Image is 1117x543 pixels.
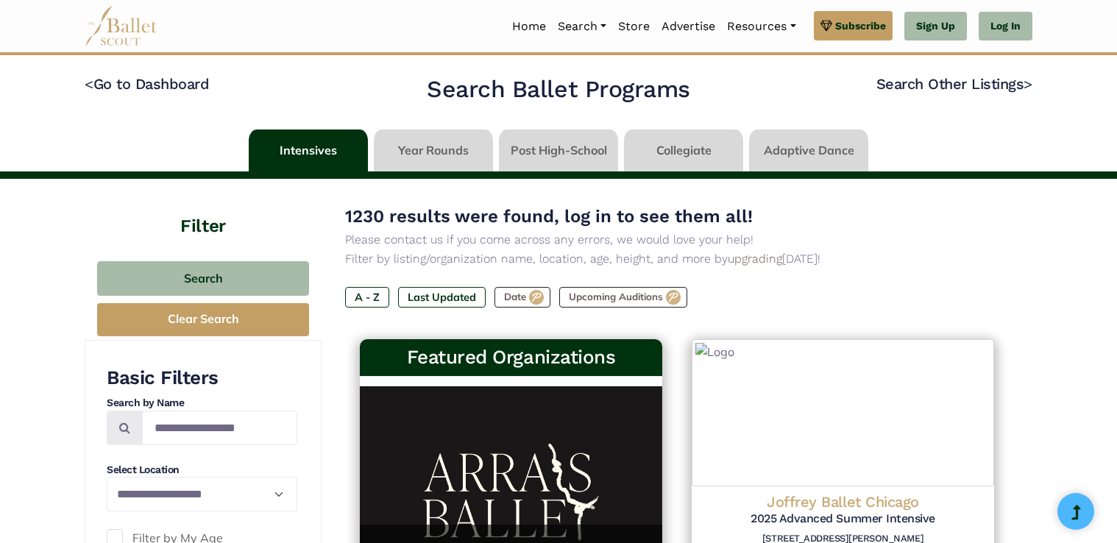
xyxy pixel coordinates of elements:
[97,303,309,336] button: Clear Search
[559,287,687,308] label: Upcoming Auditions
[345,230,1009,249] p: Please contact us if you come across any errors, we would love your help!
[721,11,801,42] a: Resources
[656,11,721,42] a: Advertise
[621,129,746,171] li: Collegiate
[506,11,552,42] a: Home
[371,129,496,171] li: Year Rounds
[107,396,297,411] h4: Search by Name
[703,492,982,511] h4: Joffrey Ballet Chicago
[904,12,967,41] a: Sign Up
[814,11,893,40] a: Subscribe
[345,249,1009,269] p: Filter by listing/organization name, location, age, height, and more by [DATE]!
[85,179,322,239] h4: Filter
[496,129,621,171] li: Post High-School
[345,206,753,227] span: 1230 results were found, log in to see them all!
[345,287,389,308] label: A - Z
[494,287,550,308] label: Date
[552,11,612,42] a: Search
[107,366,297,391] h3: Basic Filters
[107,463,297,478] h4: Select Location
[746,129,871,171] li: Adaptive Dance
[1024,74,1032,93] code: >
[703,511,982,527] h5: 2025 Advanced Summer Intensive
[692,339,994,486] img: Logo
[142,411,297,445] input: Search by names...
[97,261,309,296] button: Search
[246,129,371,171] li: Intensives
[398,287,486,308] label: Last Updated
[372,345,650,370] h3: Featured Organizations
[85,75,209,93] a: <Go to Dashboard
[612,11,656,42] a: Store
[876,75,1032,93] a: Search Other Listings>
[820,18,832,34] img: gem.svg
[835,18,886,34] span: Subscribe
[427,74,689,105] h2: Search Ballet Programs
[979,12,1032,41] a: Log In
[728,252,782,266] a: upgrading
[85,74,93,93] code: <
